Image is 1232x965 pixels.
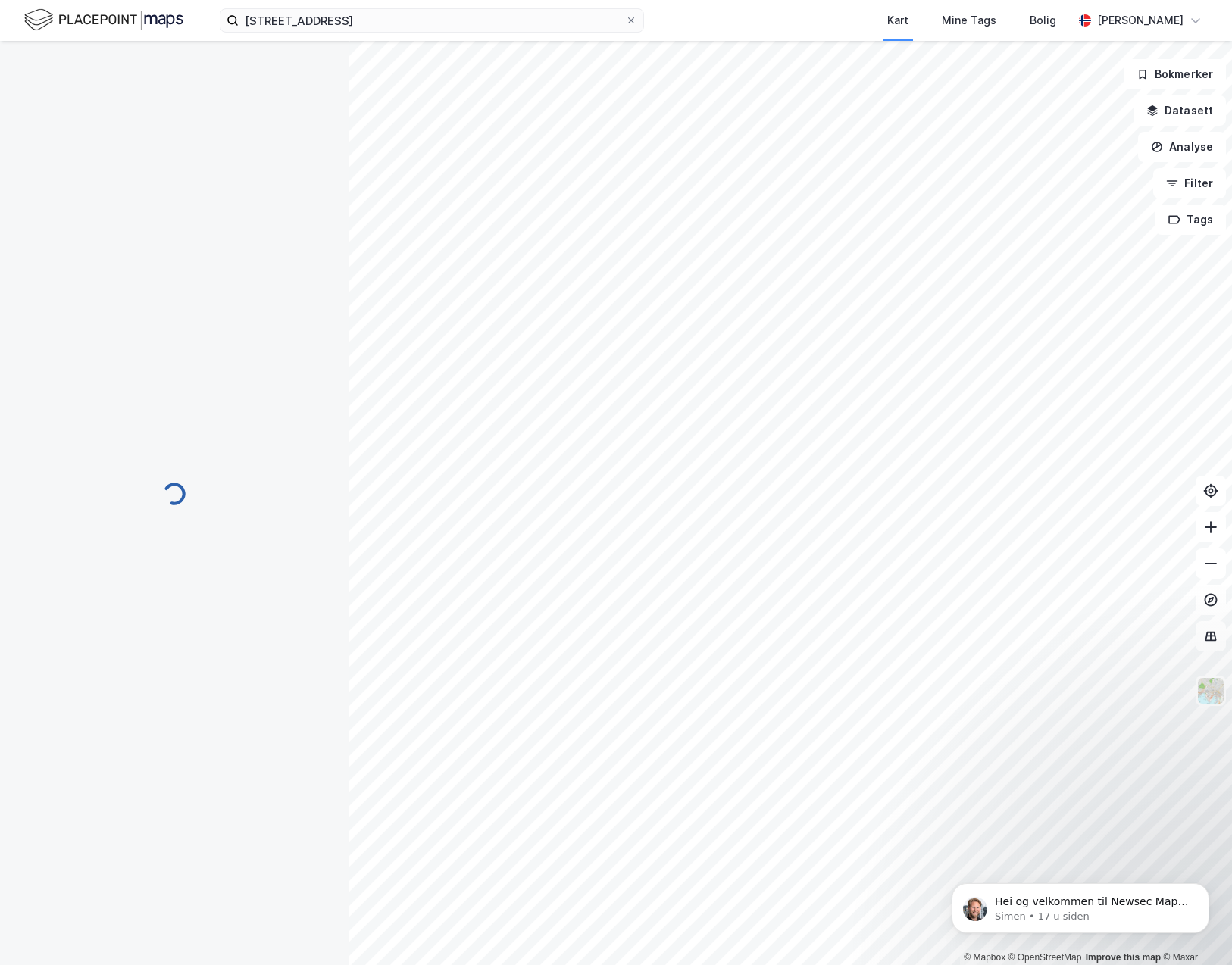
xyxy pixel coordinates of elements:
button: Tags [1155,205,1226,235]
a: OpenStreetMap [1008,952,1082,963]
iframe: Intercom notifications melding [929,851,1232,957]
img: logo.f888ab2527a4732fd821a326f86c7f29.svg [24,7,183,33]
div: Bolig [1030,11,1056,30]
a: Mapbox [964,952,1005,963]
div: Mine Tags [942,11,996,30]
div: Kart [887,11,908,30]
img: Z [1196,676,1225,705]
button: Bokmerker [1124,59,1226,89]
button: Analyse [1138,132,1226,162]
button: Datasett [1134,95,1226,126]
button: Filter [1153,168,1226,198]
a: Improve this map [1086,952,1161,963]
div: [PERSON_NAME] [1097,11,1184,30]
input: Søk på adresse, matrikkel, gårdeiere, leietakere eller personer [239,9,625,32]
img: spinner.a6d8c91a73a9ac5275cf975e30b51cfb.svg [162,482,186,506]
